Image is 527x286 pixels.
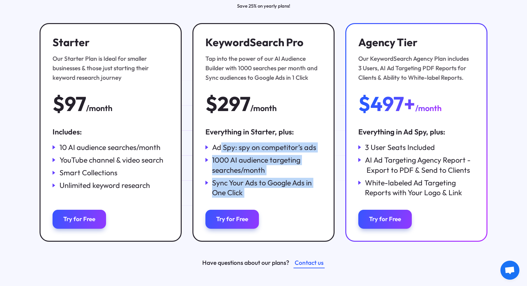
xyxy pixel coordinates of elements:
[53,210,106,228] a: Try for Free
[358,36,471,49] h3: Agency Tier
[358,127,474,137] div: Everything in Ad Spy, plus:
[212,155,321,175] div: 1000 AI audience targeting searches/month
[205,36,318,49] h3: KeywordSearch Pro
[500,261,519,280] a: Open chat
[365,178,474,198] div: White-labeled Ad Targeting Reports with Your Logo & Link
[60,155,163,165] div: YouTube channel & video search
[365,142,435,152] div: 3 User Seats Included
[53,127,169,137] div: Includes:
[205,210,259,228] a: Try for Free
[86,102,112,115] div: /month
[250,102,277,115] div: /month
[60,142,160,152] div: 10 AI audience searches/month
[365,155,474,175] div: AI Ad Targeting Agency Report - Export to PDF & Send to Clients
[212,178,321,198] div: Sync Your Ads to Google Ads in One Click
[293,258,325,268] a: Contact us
[415,102,442,115] div: /month
[53,93,86,114] div: $97
[216,215,248,223] div: Try for Free
[358,54,471,82] div: Our KeywordSearch Agency Plan includes 3 Users, AI Ad Targeting PDF Reports for Clients & Ability...
[237,2,290,9] div: Save 25% on yearly plans!
[60,168,117,178] div: Smart Collections
[205,93,250,114] div: $297
[205,127,322,137] div: Everything in Starter, plus:
[212,142,316,152] div: Ad Spy: spy on competitor’s ads
[53,36,165,49] h3: Starter
[205,54,318,82] div: Tap into the power of our AI Audience Builder with 1000 searches per month and Sync audiences to ...
[60,180,150,190] div: Unlimited keyword research
[63,215,95,223] div: Try for Free
[358,93,415,114] div: $497+
[53,54,165,82] div: Our Starter Plan is Ideal for smaller businesses & those just starting their keyword research jou...
[202,258,289,268] div: Have questions about our plans?
[295,258,323,268] div: Contact us
[358,210,412,228] a: Try for Free
[369,215,401,223] div: Try for Free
